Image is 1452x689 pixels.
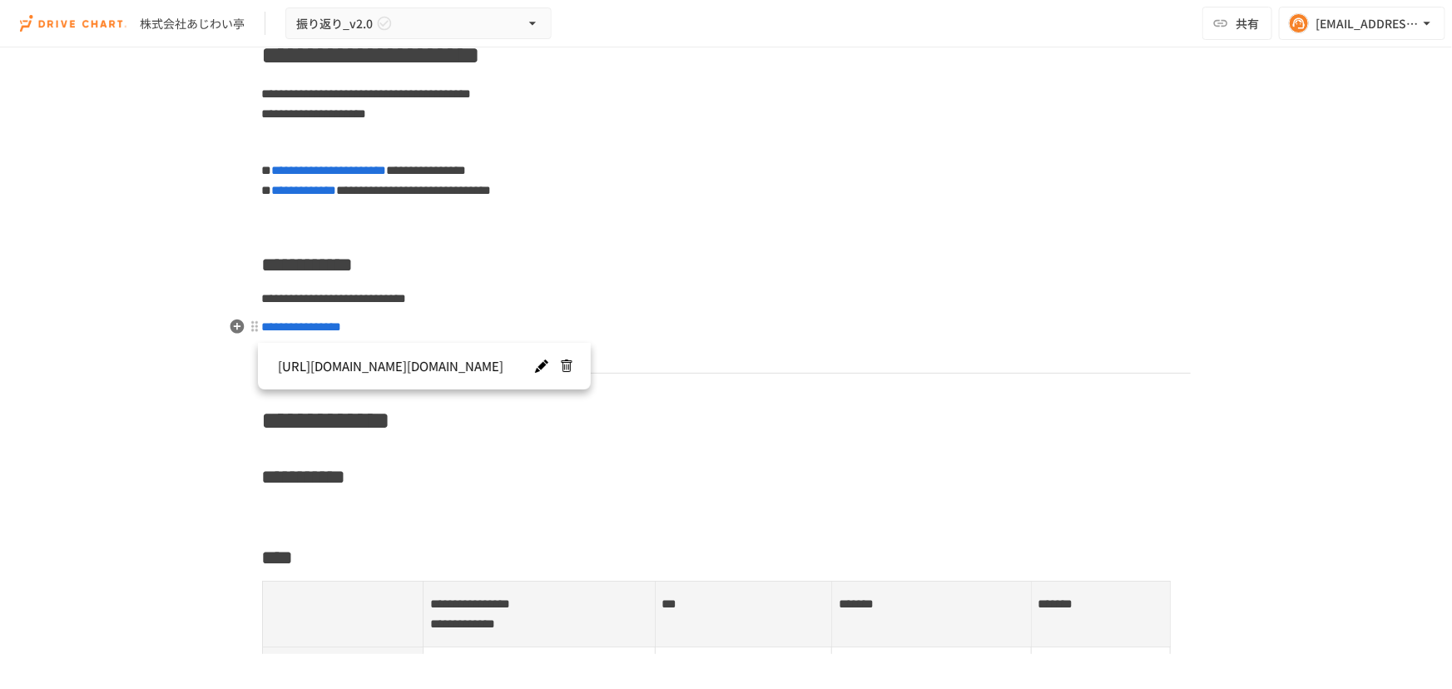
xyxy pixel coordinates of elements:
a: [URL][DOMAIN_NAME][DOMAIN_NAME] [277,356,543,376]
div: 株式会社あじわい亭 [140,15,245,32]
button: 振り返り_v2.0 [285,7,552,40]
div: [EMAIL_ADDRESS][DOMAIN_NAME] [1316,13,1419,34]
span: 振り返り_v2.0 [296,13,373,34]
span: 共有 [1236,14,1259,32]
button: [EMAIL_ADDRESS][DOMAIN_NAME] [1279,7,1445,40]
img: i9VDDS9JuLRLX3JIUyK59LcYp6Y9cayLPHs4hOxMB9W [20,10,126,37]
button: 共有 [1202,7,1272,40]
